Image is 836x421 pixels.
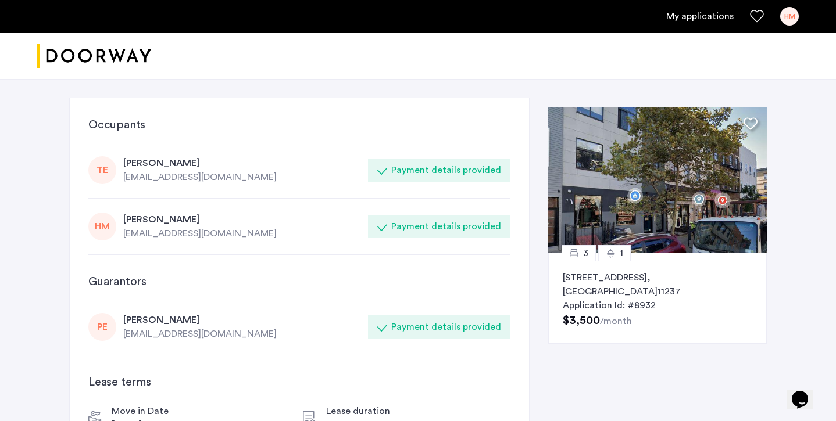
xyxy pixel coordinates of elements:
[620,246,623,260] span: 1
[563,315,600,326] span: $3,500
[787,375,824,409] iframe: chat widget
[750,9,764,23] a: Favorites
[88,274,510,290] h3: Guarantors
[88,213,116,240] div: HM
[37,34,151,78] img: logo
[123,156,361,170] div: [PERSON_NAME]
[88,156,116,184] div: TE
[37,34,151,78] a: Cazamio logo
[123,327,361,341] div: [EMAIL_ADDRESS][DOMAIN_NAME]
[88,117,510,133] h3: Occupants
[391,163,501,177] div: Payment details provided
[563,301,656,310] span: Application Id: #8932
[88,374,510,390] h3: Lease terms
[123,226,361,240] div: [EMAIL_ADDRESS][DOMAIN_NAME]
[391,220,501,233] div: Payment details provided
[666,9,734,23] a: My application
[326,404,390,418] div: Lease duration
[123,213,361,226] div: [PERSON_NAME]
[123,170,361,184] div: [EMAIL_ADDRESS][DOMAIN_NAME]
[548,253,767,344] a: 31[STREET_ADDRESS], [GEOGRAPHIC_DATA]11237Application Id: #8932
[88,313,116,341] div: PE
[583,246,588,260] span: 3
[391,320,501,334] div: Payment details provided
[123,313,361,327] div: [PERSON_NAME]
[563,271,752,298] p: [STREET_ADDRESS] 11237
[112,404,169,418] div: Move in Date
[780,7,799,26] div: HM
[548,107,767,253] img: 2012_638590814834277066.jpeg
[600,316,632,326] sub: /month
